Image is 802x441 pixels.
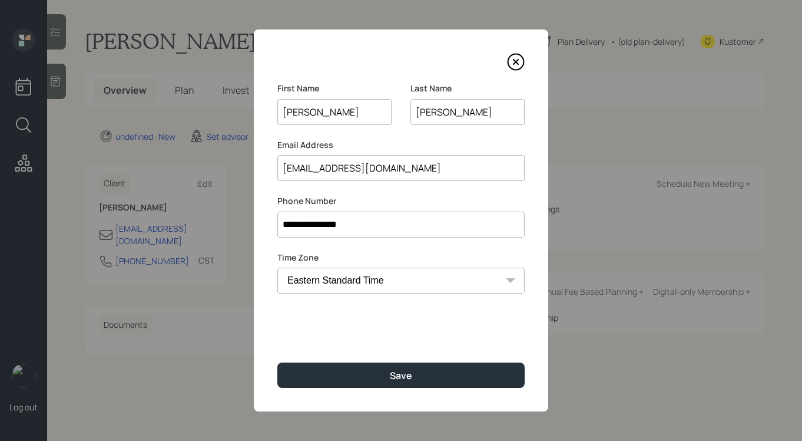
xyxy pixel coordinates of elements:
label: Email Address [277,139,525,151]
label: Last Name [410,83,525,94]
div: Save [390,369,412,382]
label: Phone Number [277,195,525,207]
label: Time Zone [277,252,525,264]
button: Save [277,363,525,388]
label: First Name [277,83,392,94]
